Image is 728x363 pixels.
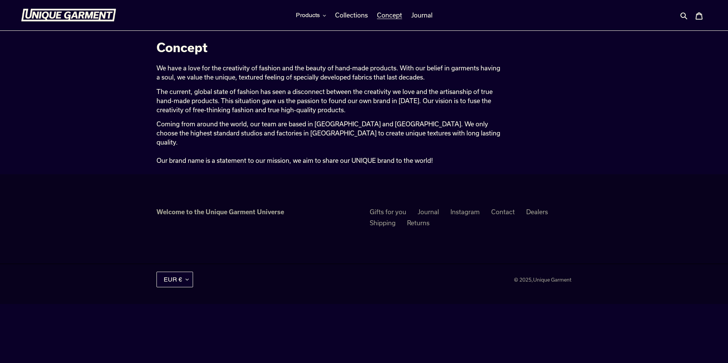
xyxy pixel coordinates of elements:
span: Products [296,11,320,19]
strong: Welcome to the Unique Garment Universe [156,208,284,215]
p: Coming from around the world, our team are based in [GEOGRAPHIC_DATA] and [GEOGRAPHIC_DATA]. We o... [156,119,500,165]
a: Contact [491,208,515,215]
h1: Concept [156,40,500,54]
small: © 2025, [514,277,572,283]
a: Gifts for you [370,208,406,215]
a: Journal [407,10,436,21]
img: Unique Garment [21,9,116,22]
a: Shipping [370,219,396,226]
span: Journal [411,11,433,19]
span: Concept [377,11,402,19]
p: We have a love for the creativity of fashion and the beauty of hand-made products. With our belie... [156,64,500,82]
a: Concept [373,10,406,21]
span: The current, global state of fashion has seen a disconnect between the creativity we love and the... [156,88,493,113]
a: Collections [331,10,372,21]
a: Journal [418,208,439,215]
a: Unique Garment [533,277,572,283]
button: Products [292,10,330,21]
a: Dealers [526,208,548,215]
span: Collections [335,11,368,19]
button: EUR € [156,272,193,287]
a: Returns [407,219,429,226]
a: Instagram [450,208,480,215]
